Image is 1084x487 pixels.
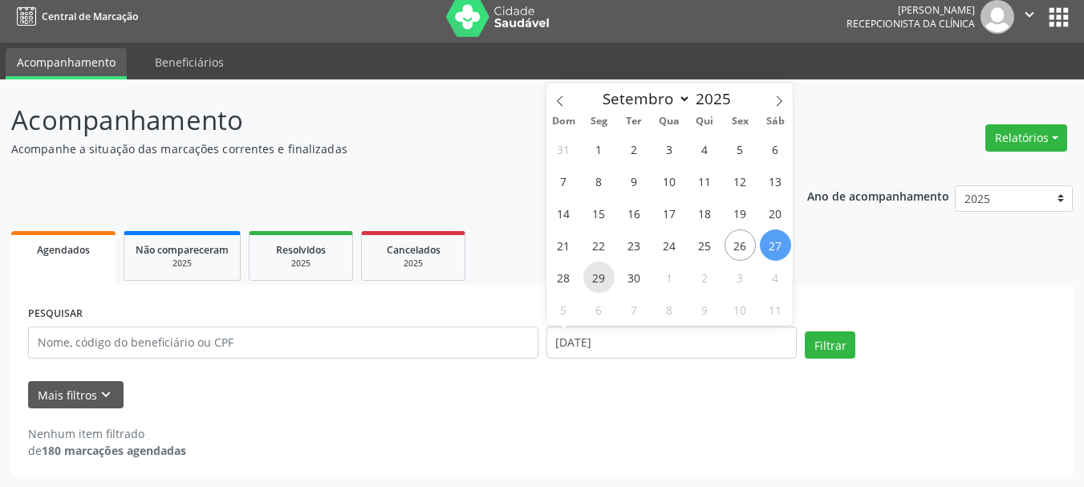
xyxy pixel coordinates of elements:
[846,3,975,17] div: [PERSON_NAME]
[619,229,650,261] span: Setembro 23, 2025
[691,88,744,109] input: Year
[654,133,685,164] span: Setembro 3, 2025
[807,185,949,205] p: Ano de acompanhamento
[760,262,791,293] span: Outubro 4, 2025
[725,165,756,197] span: Setembro 12, 2025
[548,294,579,325] span: Outubro 5, 2025
[548,197,579,229] span: Setembro 14, 2025
[1021,6,1038,23] i: 
[689,262,721,293] span: Outubro 2, 2025
[760,229,791,261] span: Setembro 27, 2025
[689,229,721,261] span: Setembro 25, 2025
[546,116,582,127] span: Dom
[37,243,90,257] span: Agendados
[616,116,652,127] span: Ter
[11,100,754,140] p: Acompanhamento
[619,165,650,197] span: Setembro 9, 2025
[652,116,687,127] span: Qua
[144,48,235,76] a: Beneficiários
[11,3,138,30] a: Central de Marcação
[28,381,124,409] button: Mais filtroskeyboard_arrow_down
[725,133,756,164] span: Setembro 5, 2025
[42,443,186,458] strong: 180 marcações agendadas
[725,294,756,325] span: Outubro 10, 2025
[595,87,692,110] select: Month
[583,229,615,261] span: Setembro 22, 2025
[654,229,685,261] span: Setembro 24, 2025
[583,262,615,293] span: Setembro 29, 2025
[654,294,685,325] span: Outubro 8, 2025
[548,133,579,164] span: Agosto 31, 2025
[28,442,186,459] div: de
[760,294,791,325] span: Outubro 11, 2025
[548,262,579,293] span: Setembro 28, 2025
[28,302,83,327] label: PESQUISAR
[619,133,650,164] span: Setembro 2, 2025
[546,327,798,359] input: Selecione um intervalo
[689,197,721,229] span: Setembro 18, 2025
[985,124,1067,152] button: Relatórios
[654,197,685,229] span: Setembro 17, 2025
[261,258,341,270] div: 2025
[687,116,722,127] span: Qui
[581,116,616,127] span: Seg
[760,165,791,197] span: Setembro 13, 2025
[97,386,115,404] i: keyboard_arrow_down
[583,294,615,325] span: Outubro 6, 2025
[548,165,579,197] span: Setembro 7, 2025
[725,197,756,229] span: Setembro 19, 2025
[583,133,615,164] span: Setembro 1, 2025
[846,17,975,30] span: Recepcionista da clínica
[725,262,756,293] span: Outubro 3, 2025
[583,165,615,197] span: Setembro 8, 2025
[689,165,721,197] span: Setembro 11, 2025
[583,197,615,229] span: Setembro 15, 2025
[619,294,650,325] span: Outubro 7, 2025
[689,294,721,325] span: Outubro 9, 2025
[619,262,650,293] span: Setembro 30, 2025
[757,116,793,127] span: Sáb
[276,243,326,257] span: Resolvidos
[689,133,721,164] span: Setembro 4, 2025
[42,10,138,23] span: Central de Marcação
[722,116,757,127] span: Sex
[619,197,650,229] span: Setembro 16, 2025
[725,229,756,261] span: Setembro 26, 2025
[136,243,229,257] span: Não compareceram
[654,165,685,197] span: Setembro 10, 2025
[28,327,538,359] input: Nome, código do beneficiário ou CPF
[6,48,127,79] a: Acompanhamento
[805,331,855,359] button: Filtrar
[136,258,229,270] div: 2025
[760,133,791,164] span: Setembro 6, 2025
[1045,3,1073,31] button: apps
[373,258,453,270] div: 2025
[11,140,754,157] p: Acompanhe a situação das marcações correntes e finalizadas
[387,243,441,257] span: Cancelados
[654,262,685,293] span: Outubro 1, 2025
[28,425,186,442] div: Nenhum item filtrado
[760,197,791,229] span: Setembro 20, 2025
[548,229,579,261] span: Setembro 21, 2025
